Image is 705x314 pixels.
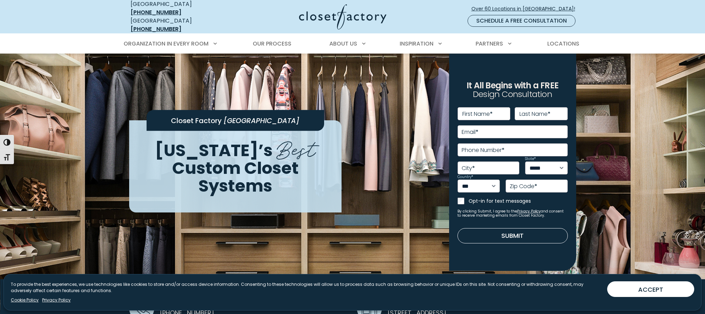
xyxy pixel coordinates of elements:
[462,166,475,171] label: City
[457,228,568,243] button: Submit
[462,129,478,135] label: Email
[468,15,575,27] a: Schedule a Free Consultation
[469,198,568,204] label: Opt-in for text messages
[547,40,579,48] span: Locations
[172,156,299,198] span: Custom Closet Systems
[457,209,568,218] small: By clicking Submit, I agree to the and consent to receive marketing emails from Closet Factory.
[329,40,357,48] span: About Us
[131,17,232,33] div: [GEOGRAPHIC_DATA]
[131,25,181,33] a: [PHONE_NUMBER]
[171,116,222,126] span: Closet Factory
[224,116,299,126] span: [GEOGRAPHIC_DATA]
[155,139,273,162] span: [US_STATE]’s
[476,40,503,48] span: Partners
[519,111,550,117] label: Last Name
[457,175,473,179] label: Country
[400,40,433,48] span: Inspiration
[525,157,536,161] label: State
[467,80,558,91] span: It All Begins with a FREE
[462,111,493,117] label: First Name
[253,40,291,48] span: Our Process
[517,209,541,214] a: Privacy Policy
[124,40,209,48] span: Organization in Every Room
[299,4,386,30] img: Closet Factory Logo
[11,297,39,303] a: Cookie Policy
[607,281,694,297] button: ACCEPT
[276,131,316,163] span: Best
[471,5,581,13] span: Over 60 Locations in [GEOGRAPHIC_DATA]!
[462,147,504,153] label: Phone Number
[42,297,71,303] a: Privacy Policy
[510,184,537,189] label: Zip Code
[11,281,602,294] p: To provide the best experiences, we use technologies like cookies to store and/or access device i...
[131,8,181,16] a: [PHONE_NUMBER]
[119,34,587,54] nav: Primary Menu
[471,3,581,15] a: Over 60 Locations in [GEOGRAPHIC_DATA]!
[473,89,552,100] span: Design Consultation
